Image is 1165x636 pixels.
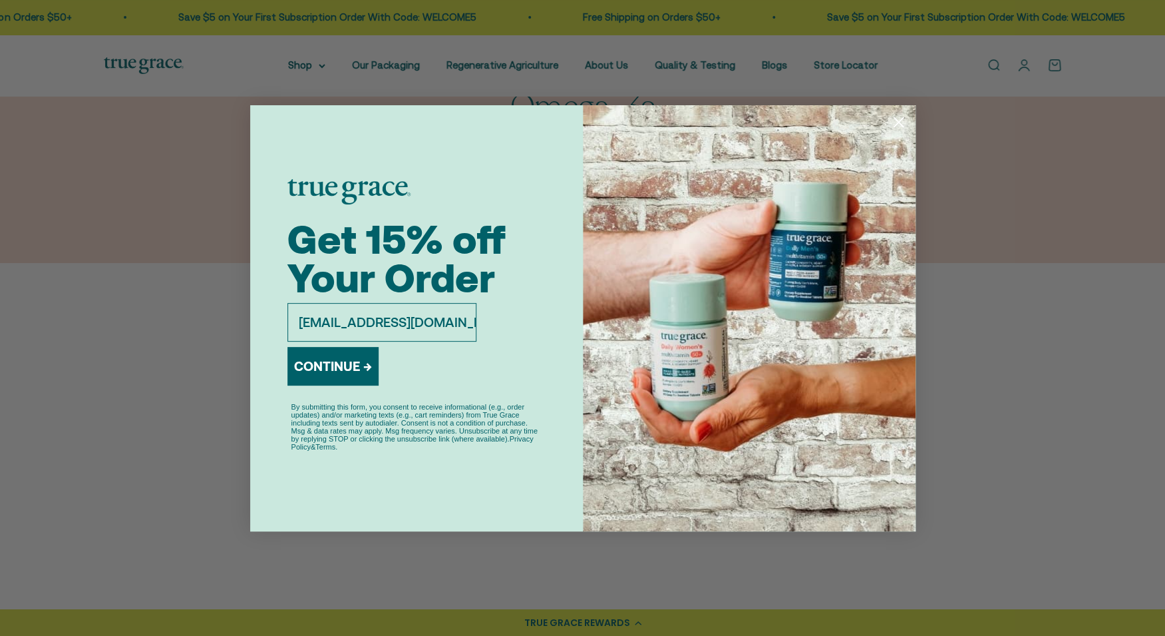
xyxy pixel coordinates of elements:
button: Close dialog [887,111,910,134]
a: Privacy Policy [291,435,534,451]
input: EMAIL [287,303,476,342]
img: logo placeholder [287,179,411,204]
a: Terms [315,443,335,451]
p: By submitting this form, you consent to receive informational (e.g., order updates) and/or market... [291,403,542,451]
img: ea6db371-f0a2-4b66-b0cf-f62b63694141.jpeg [583,105,915,531]
span: Get 15% off Your Order [287,216,506,301]
button: CONTINUE → [287,347,379,386]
